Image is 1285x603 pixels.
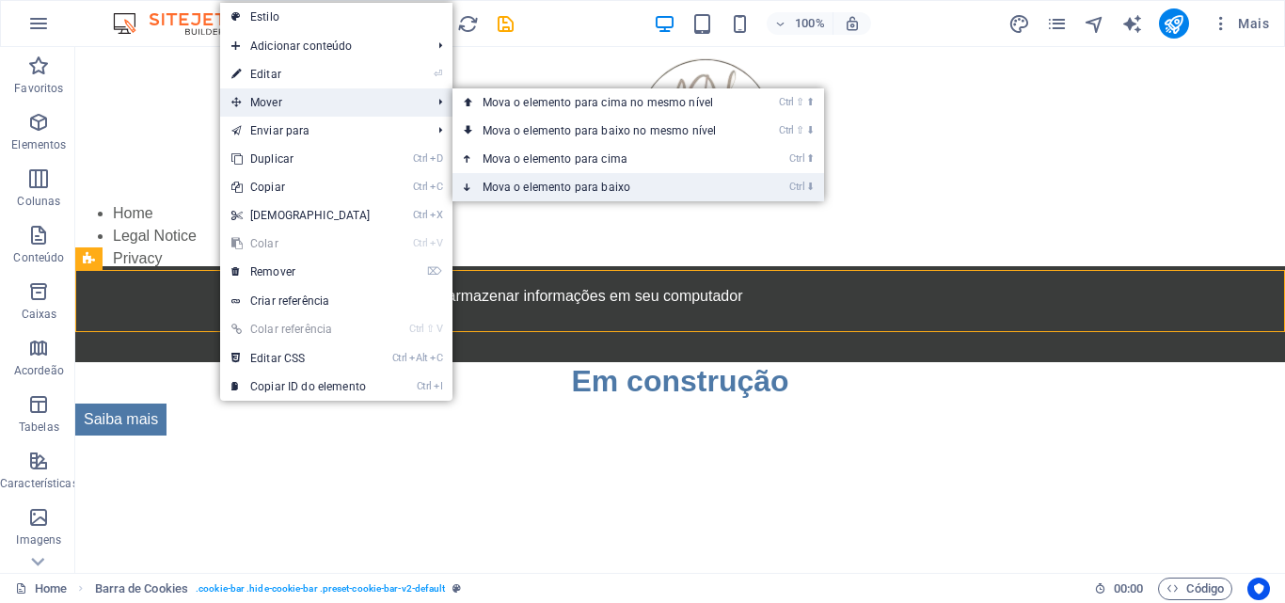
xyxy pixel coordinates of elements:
i: Ctrl [392,352,407,364]
i: ⬇ [806,124,815,136]
button: save [494,12,516,35]
img: Editor Logo [108,12,249,35]
p: Conteúdo [13,250,64,265]
a: CtrlVColar [220,230,382,258]
a: CtrlICopiar ID do elemento [220,373,382,401]
i: Ctrl [413,237,428,249]
a: CtrlX[DEMOGRAPHIC_DATA] [220,201,382,230]
a: Ctrl⇧⬇Mova o elemento para baixo no mesmo nível [452,117,754,145]
a: Ctrl⇧⬆Mova o elemento para cima no mesmo nível [452,88,754,117]
p: Elementos [11,137,66,152]
span: Adicionar conteúdo [220,32,424,60]
a: Enviar para [220,117,424,145]
a: ⌦Remover [220,258,382,286]
i: X [430,209,443,221]
i: Recarregar página [457,13,479,35]
a: Criar referência [220,287,452,315]
i: Ctrl [789,181,804,193]
i: Ctrl [779,124,794,136]
i: Ctrl [413,152,428,165]
i: Páginas (Ctrl+Alt+S) [1046,13,1068,35]
button: reload [456,12,479,35]
i: V [430,237,443,249]
span: : [1127,581,1130,595]
a: Ctrl⇧VColar referência [220,315,382,343]
i: D [430,152,443,165]
i: AI Writer [1121,13,1143,35]
a: CtrlDDuplicar [220,145,382,173]
a: Clique para cancelar a seleção. Clique duas vezes para abrir as Páginas [15,578,67,600]
i: C [430,181,443,193]
a: Ctrl⬆Mova o elemento para cima [452,145,754,173]
span: Mover [220,88,424,117]
button: Código [1158,578,1232,600]
i: Ctrl [409,323,424,335]
i: ⇧ [426,323,435,335]
i: Ctrl [413,209,428,221]
span: . cookie-bar .hide-cookie-bar .preset-cookie-bar-v2-default [196,578,445,600]
h6: 100% [795,12,825,35]
span: Clique para selecionar. Clique duas vezes para editar [95,578,189,600]
button: navigator [1084,12,1106,35]
button: pages [1046,12,1069,35]
i: ⬆ [806,152,815,165]
button: design [1008,12,1031,35]
a: ⏎Editar [220,60,382,88]
i: I [434,380,443,392]
h6: Tempo de sessão [1094,578,1144,600]
a: Estilo [220,3,452,31]
i: ⇧ [796,96,804,108]
span: Mais [1212,14,1269,33]
i: V [436,323,442,335]
a: Ctrl⬇Mova o elemento para baixo [452,173,754,201]
i: ⬆ [806,96,815,108]
span: Código [1166,578,1224,600]
i: Este elemento é uma predefinição personalizável [452,583,461,594]
i: Ctrl [789,152,804,165]
a: CtrlCCopiar [220,173,382,201]
p: Tabelas [19,420,59,435]
a: CtrlAltCEditar CSS [220,344,382,373]
nav: breadcrumb [95,578,462,600]
i: Alt [409,352,428,364]
button: publish [1159,8,1189,39]
i: Publicar [1163,13,1184,35]
p: Acordeão [14,363,64,378]
i: C [430,352,443,364]
p: Caixas [22,307,57,322]
i: Salvar (Ctrl+S) [495,13,516,35]
button: Mais [1204,8,1277,39]
p: Colunas [17,194,60,209]
i: Ao redimensionar, ajusta automaticamente o nível de zoom para caber no dispositivo escolhido. [844,15,861,32]
p: Imagens [16,532,61,547]
i: ⌦ [427,265,442,278]
i: ⬇ [806,181,815,193]
i: Ctrl [417,380,432,392]
button: Usercentrics [1247,578,1270,600]
i: ⇧ [796,124,804,136]
i: Ctrl [413,181,428,193]
i: Navegador [1084,13,1105,35]
i: Ctrl [779,96,794,108]
i: ⏎ [434,68,442,80]
button: 100% [767,12,833,35]
p: Favoritos [14,81,63,96]
button: text_generator [1121,12,1144,35]
i: Design (Ctrl+Alt+Y) [1008,13,1030,35]
span: 00 00 [1114,578,1143,600]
